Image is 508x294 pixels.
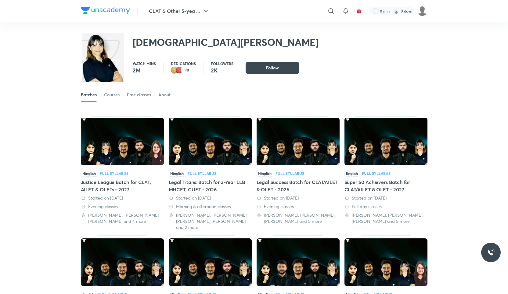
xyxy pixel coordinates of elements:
[169,170,185,177] span: Hinglish
[257,170,273,177] span: Hinglish
[257,204,340,210] div: Evening classes
[257,238,340,286] img: Thumbnail
[257,195,340,201] div: Started on 30 Jun 2025
[257,118,340,165] img: Thumbnail
[344,118,427,165] img: Thumbnail
[81,170,97,177] span: Hinglish
[257,115,340,230] div: Legal Success Batch for CLAT/AILET & OLET - 2026
[133,67,156,74] p: 2M
[487,249,495,256] img: ttu
[81,87,97,102] a: Batches
[169,115,252,230] div: Legal Titans: Batch for 3-Year LLB MHCET, CUET - 2026
[344,212,427,224] div: Kriti Singh, Hani Kumar Sharma, Shikha Puri and 5 more
[211,62,233,65] p: Followers
[133,36,319,48] h2: [DEMOGRAPHIC_DATA][PERSON_NAME]
[344,115,427,230] div: Super 50 Achievers Batch for CLAT/AILET & OLET - 2027
[344,195,427,201] div: Started on 20 Jun 2025
[417,6,427,16] img: Samridhya Pal
[145,5,213,17] button: CLAT & Other 5-yea ...
[176,67,183,74] img: educator badge1
[354,6,364,16] button: avatar
[169,178,252,193] div: Legal Titans: Batch for 3-Year LLB MHCET, CUET - 2026
[133,62,156,65] p: Watch mins
[104,92,120,98] div: Courses
[171,62,196,65] p: Dedications
[246,62,299,74] button: Follow
[81,92,97,98] div: Batches
[81,7,130,16] a: Company Logo
[104,87,120,102] a: Courses
[169,238,252,286] img: Thumbnail
[188,171,216,175] div: Full Syllabus
[266,65,279,71] span: Follow
[81,212,164,224] div: Kriti Singh, Shikha Puri, Akash Richhariya and 4 more
[171,67,178,74] img: educator badge2
[81,238,164,286] img: Thumbnail
[158,87,171,102] a: About
[81,195,164,201] div: Started on 19 Jul 2025
[169,195,252,201] div: Started on 7 Jul 2025
[158,92,171,98] div: About
[127,87,151,102] a: Free classes
[169,204,252,210] div: Morning & afternoon classes
[81,7,130,14] img: Company Logo
[82,34,124,99] img: class
[185,68,189,72] p: 90
[393,8,399,14] img: streak
[344,178,427,193] div: Super 50 Achievers Batch for CLAT/AILET & OLET - 2027
[257,178,340,193] div: Legal Success Batch for CLAT/AILET & OLET - 2026
[81,118,164,165] img: Thumbnail
[344,204,427,210] div: Full day classes
[356,8,362,14] img: avatar
[257,212,340,224] div: Kriti Singh, Hani Kumar Sharma, Shikha Puri and 5 more
[100,171,128,175] div: Full Syllabus
[81,204,164,210] div: Evening classes
[362,171,391,175] div: Full Syllabus
[344,238,427,286] img: Thumbnail
[211,67,233,74] p: 2K
[127,92,151,98] div: Free classes
[81,115,164,230] div: Justice League Batch for CLAT, AILET & OLETs - 2027
[344,170,359,177] span: English
[169,212,252,230] div: Hani Kumar Sharma, Shikha Puri, Vijendra Singh Kulhari and 2 more
[276,171,304,175] div: Full Syllabus
[81,178,164,193] div: Justice League Batch for CLAT, AILET & OLETs - 2027
[169,118,252,165] img: Thumbnail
